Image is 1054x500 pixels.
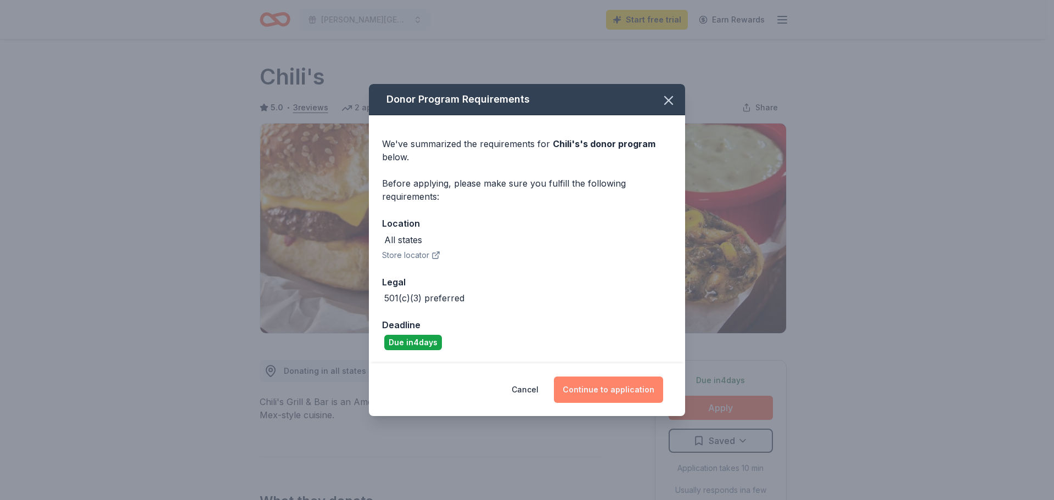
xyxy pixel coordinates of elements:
[384,335,442,350] div: Due in 4 days
[382,318,672,332] div: Deadline
[382,177,672,203] div: Before applying, please make sure you fulfill the following requirements:
[512,377,539,403] button: Cancel
[554,377,663,403] button: Continue to application
[369,84,685,115] div: Donor Program Requirements
[553,138,655,149] span: Chili's 's donor program
[382,216,672,231] div: Location
[384,291,464,305] div: 501(c)(3) preferred
[382,137,672,164] div: We've summarized the requirements for below.
[382,249,440,262] button: Store locator
[382,275,672,289] div: Legal
[384,233,422,246] div: All states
